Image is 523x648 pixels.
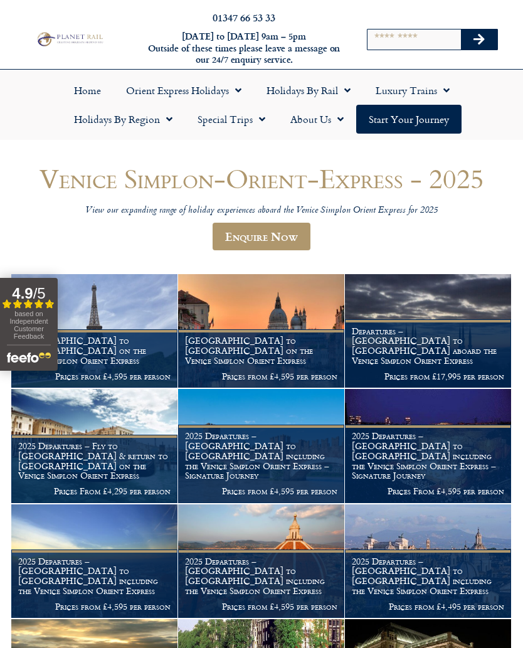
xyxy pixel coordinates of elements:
h1: 2025 Departures – Fly to [GEOGRAPHIC_DATA] & return to [GEOGRAPHIC_DATA] on the Venice Simplon Or... [18,441,171,481]
p: Prices from £4,595 per person [185,371,337,381]
a: 2025 Departures – [GEOGRAPHIC_DATA] to [GEOGRAPHIC_DATA] including the Venice Simplon Orient Expr... [11,504,178,619]
p: Prices From £4,295 per person [18,486,171,496]
a: 2025 Departures – [GEOGRAPHIC_DATA] to [GEOGRAPHIC_DATA] including the Venice Simplon Orient Expr... [178,504,345,619]
a: Departures – [GEOGRAPHIC_DATA] to [GEOGRAPHIC_DATA] aboard the Venice Simplon Orient Express Pric... [345,274,512,388]
p: Prices from £4,595 per person [18,602,171,612]
h6: [DATE] to [DATE] 9am – 5pm Outside of these times please leave a message on our 24/7 enquiry serv... [142,31,346,66]
p: Prices From £4,595 per person [352,486,504,496]
h1: [GEOGRAPHIC_DATA] to [GEOGRAPHIC_DATA] on the Venice Simplon Orient Express [18,336,171,365]
h1: [GEOGRAPHIC_DATA] to [GEOGRAPHIC_DATA] on the Venice Simplon Orient Express [185,336,337,365]
a: About Us [278,105,356,134]
p: Prices from £4,495 per person [352,602,504,612]
h1: 2025 Departures – [GEOGRAPHIC_DATA] to [GEOGRAPHIC_DATA] including the Venice Simplon Orient Express [352,556,504,596]
p: Prices from £4,595 per person [18,371,171,381]
a: Luxury Trains [363,76,462,105]
a: Home [61,76,114,105]
h1: Departures – [GEOGRAPHIC_DATA] to [GEOGRAPHIC_DATA] aboard the Venice Simplon Orient Express [352,326,504,366]
img: Orient Express Special Venice compressed [178,274,344,388]
nav: Menu [6,76,517,134]
a: 2025 Departures – [GEOGRAPHIC_DATA] to [GEOGRAPHIC_DATA] including the Venice Simplon Orient Expr... [345,389,512,503]
a: Holidays by Region [61,105,185,134]
button: Search [461,29,497,50]
img: venice aboard the Orient Express [11,389,177,502]
a: [GEOGRAPHIC_DATA] to [GEOGRAPHIC_DATA] on the Venice Simplon Orient Express Prices from £4,595 pe... [178,274,345,388]
h1: 2025 Departures – [GEOGRAPHIC_DATA] to [GEOGRAPHIC_DATA] including the Venice Simplon Orient Express [18,556,171,596]
a: 01347 66 53 33 [213,10,275,24]
a: Orient Express Holidays [114,76,254,105]
a: Enquire Now [213,223,310,250]
p: Prices from £4,595 per person [185,602,337,612]
h1: Venice Simplon-Orient-Express - 2025 [11,164,512,193]
a: 2025 Departures – Fly to [GEOGRAPHIC_DATA] & return to [GEOGRAPHIC_DATA] on the Venice Simplon Or... [11,389,178,503]
p: Prices from £17,995 per person [352,371,504,381]
p: View our expanding range of holiday experiences aboard the Venice Simplon Orient Express for 2025 [11,205,512,217]
p: Prices from £4,595 per person [185,486,337,496]
h1: 2025 Departures – [GEOGRAPHIC_DATA] to [GEOGRAPHIC_DATA] including the Venice Simplon Orient Expr... [352,431,504,481]
a: 2025 Departures – [GEOGRAPHIC_DATA] to [GEOGRAPHIC_DATA] including the Venice Simplon Orient Expr... [178,389,345,503]
a: Holidays by Rail [254,76,363,105]
img: Planet Rail Train Holidays Logo [34,31,105,48]
a: Start your Journey [356,105,462,134]
h1: 2025 Departures – [GEOGRAPHIC_DATA] to [GEOGRAPHIC_DATA] including the Venice Simplon Orient Expr... [185,431,337,481]
a: Special Trips [185,105,278,134]
a: 2025 Departures – [GEOGRAPHIC_DATA] to [GEOGRAPHIC_DATA] including the Venice Simplon Orient Expr... [345,504,512,619]
a: [GEOGRAPHIC_DATA] to [GEOGRAPHIC_DATA] on the Venice Simplon Orient Express Prices from £4,595 pe... [11,274,178,388]
h1: 2025 Departures – [GEOGRAPHIC_DATA] to [GEOGRAPHIC_DATA] including the Venice Simplon Orient Express [185,556,337,596]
